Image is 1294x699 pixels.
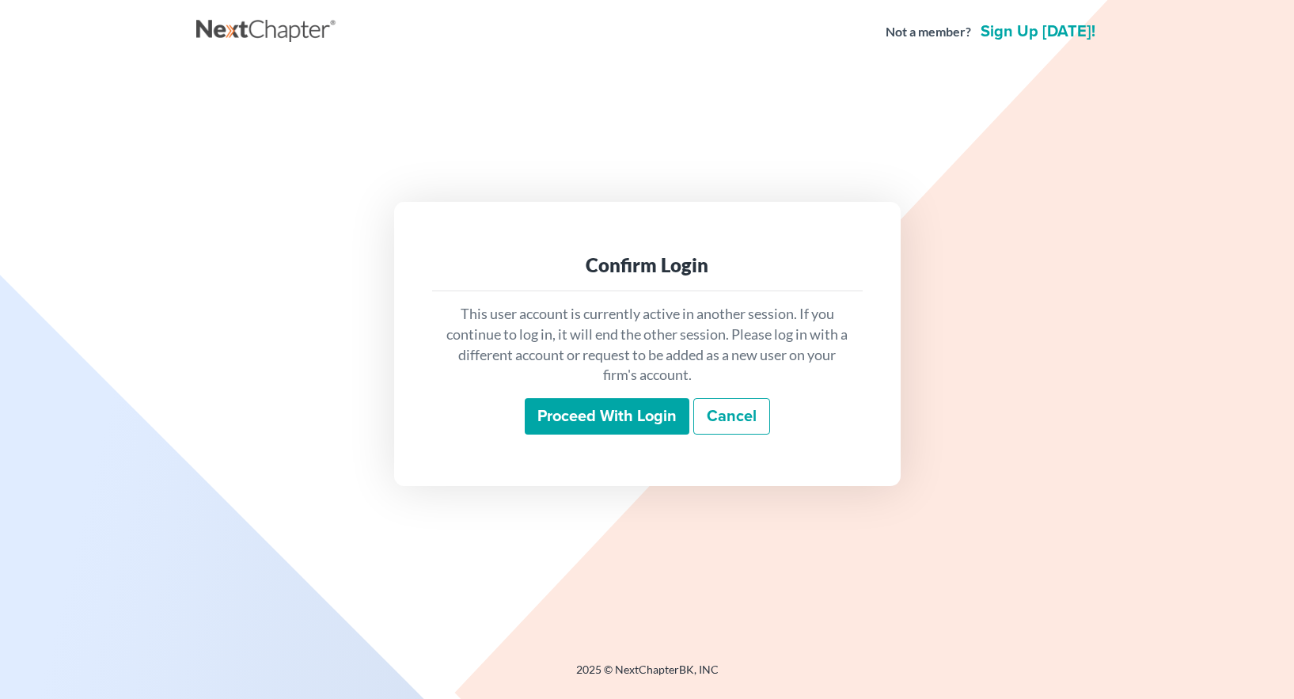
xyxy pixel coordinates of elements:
[445,253,850,278] div: Confirm Login
[525,398,689,435] input: Proceed with login
[445,304,850,386] p: This user account is currently active in another session. If you continue to log in, it will end ...
[196,662,1099,690] div: 2025 © NextChapterBK, INC
[886,23,971,41] strong: Not a member?
[977,24,1099,40] a: Sign up [DATE]!
[693,398,770,435] a: Cancel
